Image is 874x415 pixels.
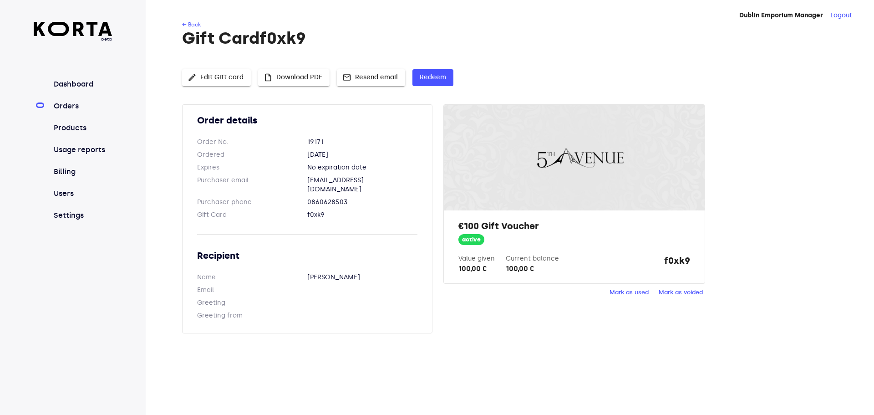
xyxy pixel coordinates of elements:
dt: Greeting from [197,311,307,320]
a: Dashboard [52,79,112,90]
dt: Greeting [197,298,307,307]
span: Mark as used [610,287,649,298]
a: Products [52,123,112,133]
button: Mark as voided [656,286,705,300]
label: Current balance [506,255,559,262]
div: 100,00 € [458,263,495,274]
dt: Purchaser email [197,176,307,194]
a: ← Back [182,21,201,28]
button: Resend email [337,69,405,86]
button: Download PDF [258,69,330,86]
label: Value given [458,255,495,262]
dt: Expires [197,163,307,172]
dd: 0860628503 [307,198,417,207]
a: Settings [52,210,112,221]
a: Edit Gift card [182,72,251,80]
button: Logout [830,11,852,20]
span: active [458,236,484,244]
dd: f0xk9 [307,210,417,220]
a: Usage reports [52,144,112,155]
span: beta [34,36,112,42]
h2: Recipient [197,249,417,262]
h2: Order details [197,114,417,127]
dd: No expiration date [307,163,417,172]
dt: Gift Card [197,210,307,220]
a: Orders [52,101,112,112]
strong: Dublin Emporium Manager [739,11,823,19]
h2: €100 Gift Voucher [458,220,690,232]
dd: 19171 [307,138,417,147]
dd: [EMAIL_ADDRESS][DOMAIN_NAME] [307,176,417,194]
dd: [DATE] [307,150,417,159]
strong: f0xk9 [664,254,690,274]
span: Mark as voided [659,287,703,298]
a: Billing [52,166,112,177]
dd: [PERSON_NAME] [307,273,417,282]
dt: Purchaser phone [197,198,307,207]
button: Edit Gift card [182,69,251,86]
span: Download PDF [265,72,322,83]
dt: Email [197,286,307,295]
img: Korta [34,22,112,36]
span: Resend email [344,72,398,83]
dt: Ordered [197,150,307,159]
a: beta [34,22,112,42]
span: Redeem [420,72,446,83]
dt: Order No. [197,138,307,147]
span: edit [188,73,197,82]
button: Mark as used [607,286,651,300]
dt: Name [197,273,307,282]
span: mail [342,73,351,82]
button: Redeem [412,69,453,86]
span: Edit Gift card [189,72,244,83]
span: insert_drive_file [264,73,273,82]
a: Users [52,188,112,199]
h1: Gift Card f0xk9 [182,29,836,47]
div: 100,00 € [506,263,559,274]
